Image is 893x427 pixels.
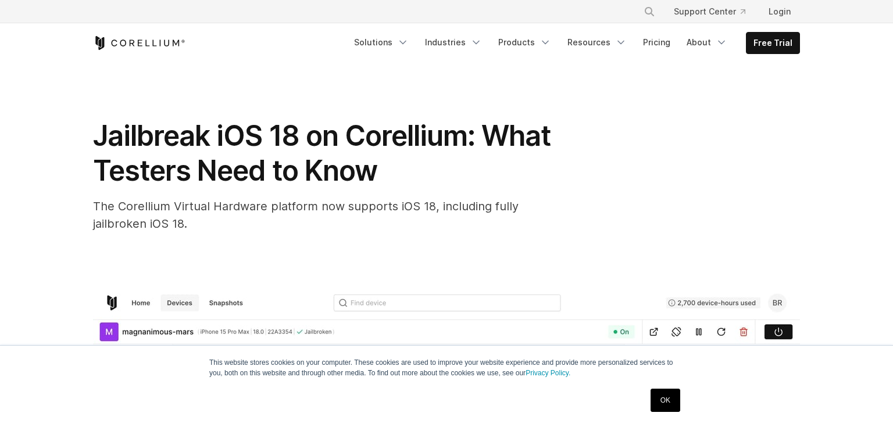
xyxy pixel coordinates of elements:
a: Corellium Home [93,36,185,50]
a: Resources [560,32,634,53]
a: Privacy Policy. [526,369,570,377]
a: About [680,32,734,53]
div: Navigation Menu [630,1,800,22]
p: This website stores cookies on your computer. These cookies are used to improve your website expe... [209,357,684,378]
span: Jailbreak iOS 18 on Corellium: What Testers Need to Know [93,119,551,188]
a: Industries [418,32,489,53]
a: Login [759,1,800,22]
a: Free Trial [746,33,799,53]
a: OK [651,389,680,412]
button: Search [639,1,660,22]
a: Products [491,32,558,53]
span: The Corellium Virtual Hardware platform now supports iOS 18, including fully jailbroken iOS 18. [93,199,519,231]
div: Navigation Menu [347,32,800,54]
a: Support Center [665,1,755,22]
a: Solutions [347,32,416,53]
a: Pricing [636,32,677,53]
